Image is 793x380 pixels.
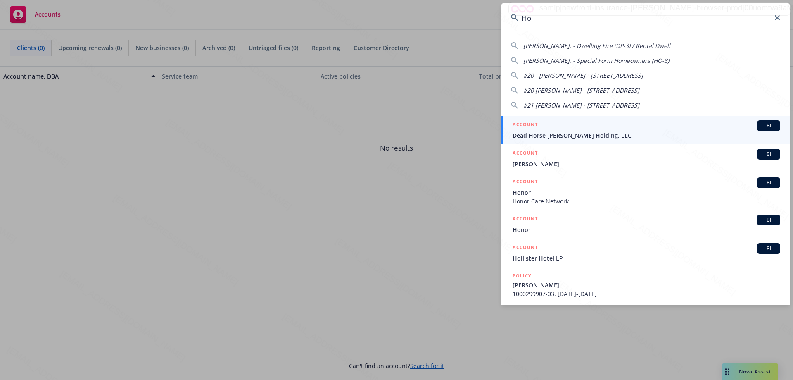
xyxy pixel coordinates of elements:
span: BI [760,245,777,252]
h5: ACCOUNT [513,120,538,130]
a: ACCOUNTBIDead Horse [PERSON_NAME] Holding, LLC [501,116,790,144]
span: Honor Care Network [513,197,780,206]
a: ACCOUNTBIHollister Hotel LP [501,239,790,267]
h5: ACCOUNT [513,177,538,187]
span: BI [760,151,777,158]
span: BI [760,179,777,186]
span: #20 - [PERSON_NAME] - [STREET_ADDRESS] [523,72,643,79]
span: #21 [PERSON_NAME] - [STREET_ADDRESS] [523,101,639,109]
span: 1000299907-03, [DATE]-[DATE] [513,289,780,298]
span: BI [760,216,777,224]
h5: ACCOUNT [513,243,538,253]
span: Hollister Hotel LP [513,254,780,263]
h5: POLICY [513,272,532,280]
span: Honor [513,225,780,234]
span: [PERSON_NAME], - Dwelling Fire (DP-3) / Rental Dwell [523,42,670,50]
a: ACCOUNTBI[PERSON_NAME] [501,144,790,173]
input: Search... [501,3,790,33]
span: Dead Horse [PERSON_NAME] Holding, LLC [513,131,780,140]
a: ACCOUNTBIHonorHonor Care Network [501,173,790,210]
h5: ACCOUNT [513,149,538,159]
span: [PERSON_NAME], - Special Form Homeowners (HO-3) [523,57,669,65]
a: ACCOUNTBIHonor [501,210,790,239]
span: #20 [PERSON_NAME] - [STREET_ADDRESS] [523,86,639,94]
h5: ACCOUNT [513,215,538,225]
span: Honor [513,188,780,197]
a: POLICY[PERSON_NAME]1000299907-03, [DATE]-[DATE] [501,267,790,303]
span: [PERSON_NAME] [513,281,780,289]
span: BI [760,122,777,129]
span: [PERSON_NAME] [513,160,780,168]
